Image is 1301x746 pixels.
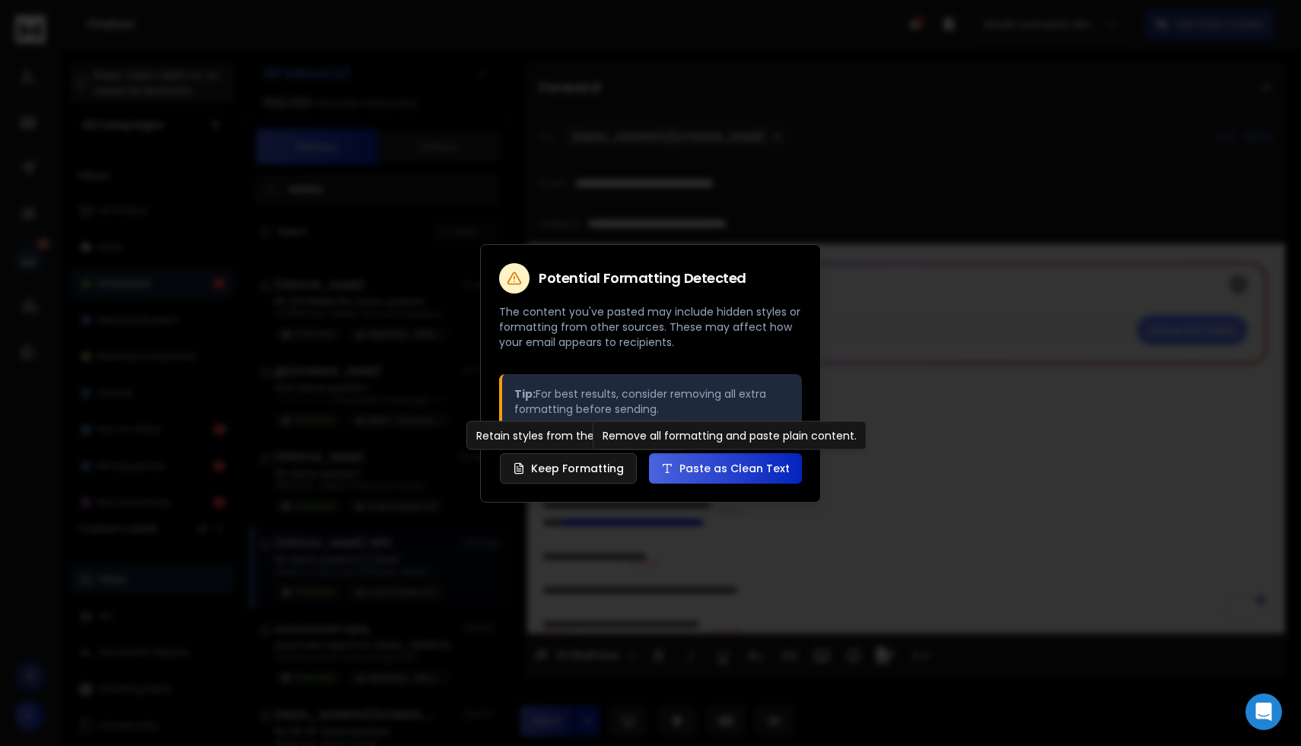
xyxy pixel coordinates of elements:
[649,453,802,484] button: Paste as Clean Text
[466,421,687,450] div: Retain styles from the original source.
[514,386,536,402] strong: Tip:
[499,304,802,350] p: The content you've pasted may include hidden styles or formatting from other sources. These may a...
[593,421,867,450] div: Remove all formatting and paste plain content.
[1245,694,1282,730] div: Open Intercom Messenger
[514,386,790,417] p: For best results, consider removing all extra formatting before sending.
[539,271,746,285] h2: Potential Formatting Detected
[500,453,637,484] button: Keep Formatting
